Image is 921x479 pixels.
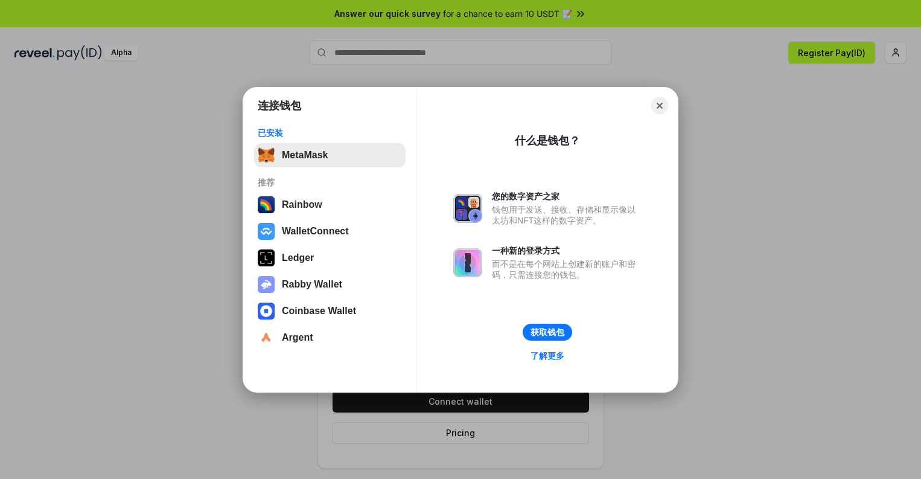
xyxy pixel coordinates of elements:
div: 什么是钱包？ [515,133,580,148]
button: Rabby Wallet [254,272,406,297]
button: Coinbase Wallet [254,299,406,323]
div: 您的数字资产之家 [492,191,642,202]
img: svg+xml,%3Csvg%20xmlns%3D%22http%3A%2F%2Fwww.w3.org%2F2000%2Fsvg%22%20fill%3D%22none%22%20viewBox... [258,276,275,293]
div: 钱包用于发送、接收、存储和显示像以太坊和NFT这样的数字资产。 [492,204,642,226]
div: Rainbow [282,199,322,210]
div: Argent [282,332,313,343]
button: MetaMask [254,143,406,167]
div: 获取钱包 [531,327,564,338]
img: svg+xml,%3Csvg%20width%3D%2228%22%20height%3D%2228%22%20viewBox%3D%220%200%2028%2028%22%20fill%3D... [258,223,275,240]
button: Close [651,97,668,114]
h1: 连接钱包 [258,98,301,113]
div: 了解更多 [531,350,564,361]
img: svg+xml,%3Csvg%20width%3D%2228%22%20height%3D%2228%22%20viewBox%3D%220%200%2028%2028%22%20fill%3D... [258,303,275,320]
div: 已安装 [258,127,402,138]
img: svg+xml,%3Csvg%20xmlns%3D%22http%3A%2F%2Fwww.w3.org%2F2000%2Fsvg%22%20fill%3D%22none%22%20viewBox... [453,248,482,277]
div: Coinbase Wallet [282,306,356,317]
img: svg+xml,%3Csvg%20fill%3D%22none%22%20height%3D%2233%22%20viewBox%3D%220%200%2035%2033%22%20width%... [258,147,275,164]
button: Argent [254,326,406,350]
img: svg+xml,%3Csvg%20width%3D%2228%22%20height%3D%2228%22%20viewBox%3D%220%200%2028%2028%22%20fill%3D... [258,329,275,346]
div: 推荐 [258,177,402,188]
button: Rainbow [254,193,406,217]
a: 了解更多 [523,348,572,364]
div: WalletConnect [282,226,349,237]
button: WalletConnect [254,219,406,243]
div: Rabby Wallet [282,279,342,290]
div: 一种新的登录方式 [492,245,642,256]
img: svg+xml,%3Csvg%20width%3D%22120%22%20height%3D%22120%22%20viewBox%3D%220%200%20120%20120%22%20fil... [258,196,275,213]
button: 获取钱包 [523,324,572,341]
img: svg+xml,%3Csvg%20xmlns%3D%22http%3A%2F%2Fwww.w3.org%2F2000%2Fsvg%22%20fill%3D%22none%22%20viewBox... [453,194,482,223]
div: Ledger [282,252,314,263]
button: Ledger [254,246,406,270]
img: svg+xml,%3Csvg%20xmlns%3D%22http%3A%2F%2Fwww.w3.org%2F2000%2Fsvg%22%20width%3D%2228%22%20height%3... [258,249,275,266]
div: 而不是在每个网站上创建新的账户和密码，只需连接您的钱包。 [492,259,642,280]
div: MetaMask [282,150,328,161]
